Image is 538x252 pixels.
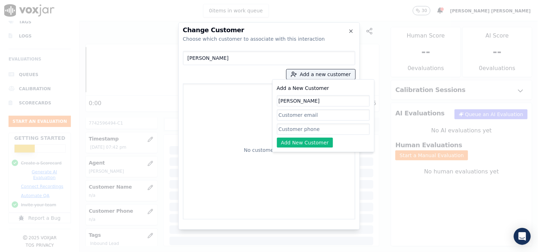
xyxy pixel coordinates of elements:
[183,35,355,42] div: Choose which customer to associate with this interaction
[277,124,370,135] input: Customer phone
[287,69,355,79] button: Add a new customer
[514,228,531,245] div: Open Intercom Messenger
[277,138,333,148] button: Add New Customer
[277,109,370,121] input: Customer email
[277,95,370,107] input: Customer name
[183,27,355,33] h2: Change Customer
[244,147,294,154] p: No customers found
[277,85,329,91] label: Add a New Customer
[183,51,355,65] input: Search Customers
